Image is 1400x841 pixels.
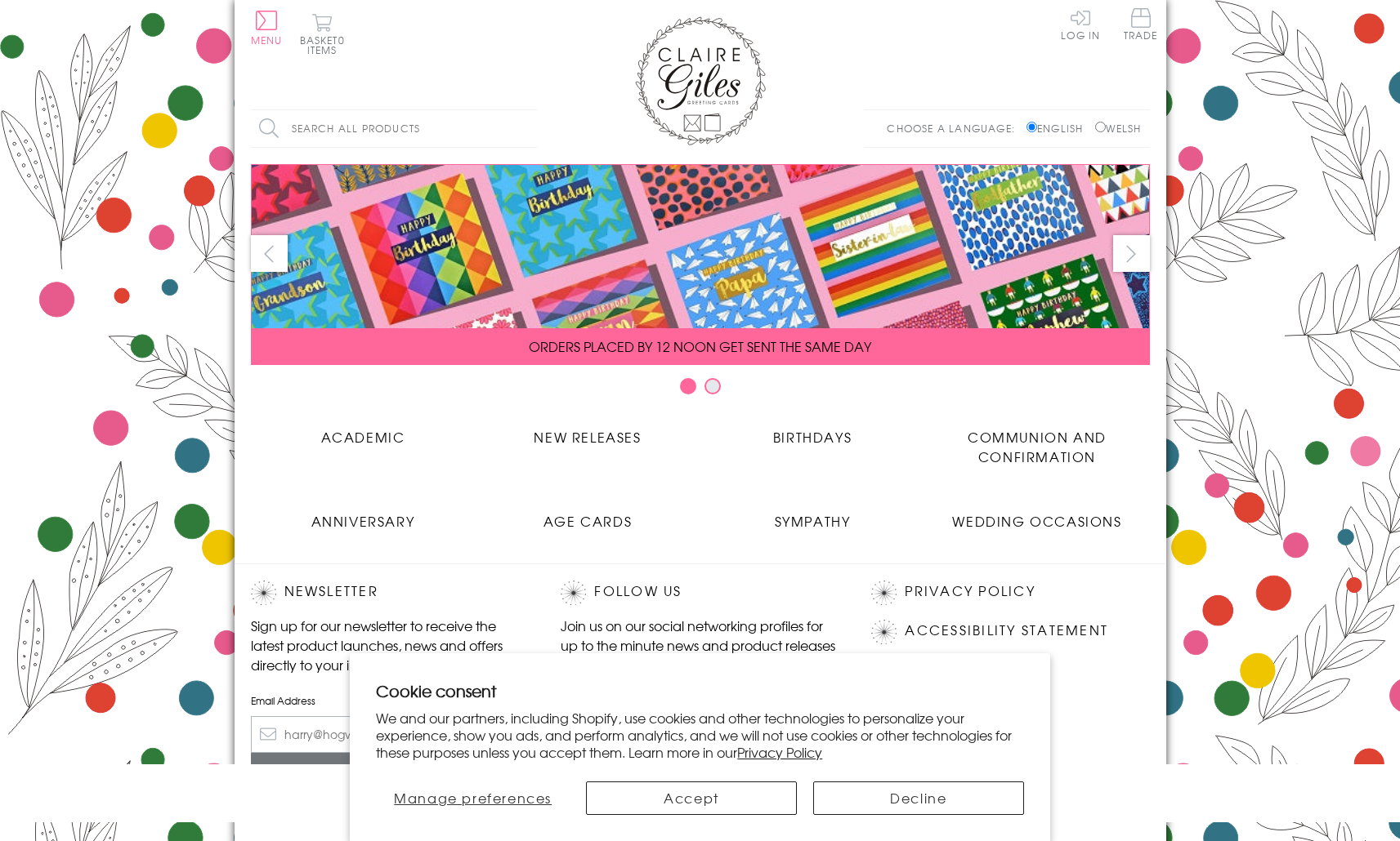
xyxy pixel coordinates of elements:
[635,16,766,145] img: Claire Giles Greetings Cards
[704,378,721,394] button: Carousel Page 2
[543,511,632,531] span: Age Cards
[586,781,797,815] button: Accept
[1124,8,1158,43] a: Trade
[476,415,700,447] a: New Releases
[251,11,283,45] button: Menu
[251,415,476,447] a: Academic
[700,415,925,447] a: Birthdays
[534,427,641,447] span: New Releases
[251,377,1150,403] div: Carousel Pagination
[905,581,1035,603] a: Privacy Policy
[700,499,925,531] a: Sympathy
[1027,122,1037,132] input: English
[251,716,529,753] input: harry@hogwarts.edu
[887,121,1023,136] p: Choose a language:
[968,427,1107,466] span: Communion and Confirmation
[925,499,1150,531] a: Wedding Occasions
[251,581,529,605] h2: Newsletter
[251,499,476,531] a: Anniversary
[905,620,1108,642] a: Accessibility Statement
[1124,8,1158,40] span: Trade
[311,511,415,531] span: Anniversary
[251,753,529,790] input: Subscribe
[1095,121,1142,136] label: Welsh
[529,336,871,356] span: ORDERS PLACED BY 12 NOON GET SENT THE SAME DAY
[394,788,552,808] span: Manage preferences
[300,13,345,55] button: Basket0 items
[775,511,851,531] span: Sympathy
[561,616,839,674] p: Join us on our social networking profiles for up to the minute news and product releases the mome...
[476,499,700,531] a: Age Cards
[251,235,288,272] button: prev
[376,781,570,815] button: Manage preferences
[813,781,1024,815] button: Decline
[1113,235,1150,272] button: next
[251,616,529,674] p: Sign up for our newsletter to receive the latest product launches, news and offers directly to yo...
[1061,8,1100,40] a: Log In
[251,33,283,47] span: Menu
[1027,121,1091,136] label: English
[1095,122,1106,132] input: Welsh
[251,693,529,708] label: Email Address
[925,415,1150,466] a: Communion and Confirmation
[680,378,696,394] button: Carousel Page 1 (Current Slide)
[952,511,1121,531] span: Wedding Occasions
[251,110,537,147] input: Search all products
[773,427,852,447] span: Birthdays
[307,33,345,57] span: 0 items
[521,110,537,147] input: Search
[376,710,1024,760] p: We and our partners, including Shopify, use cookies and other technologies to personalize your ex...
[561,581,839,605] h2: Follow Us
[321,427,405,447] span: Academic
[376,679,1024,702] h2: Cookie consent
[737,742,822,762] a: Privacy Policy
